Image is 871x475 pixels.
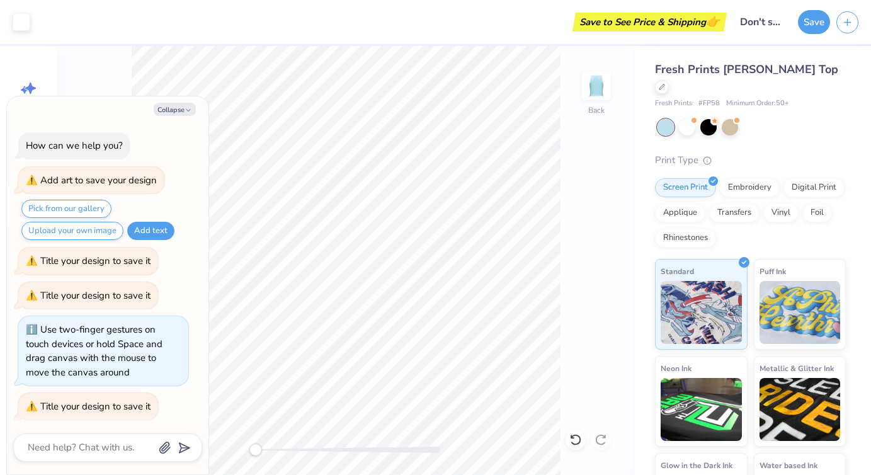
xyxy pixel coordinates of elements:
[655,98,692,109] span: Fresh Prints
[720,178,780,197] div: Embroidery
[760,281,841,344] img: Puff Ink
[40,255,151,267] div: Title your design to save it
[21,200,111,218] button: Pick from our gallery
[655,229,716,248] div: Rhinestones
[661,281,742,344] img: Standard
[661,265,694,278] span: Standard
[698,98,720,109] span: # FP58
[661,459,732,472] span: Glow in the Dark Ink
[802,203,832,222] div: Foil
[661,378,742,441] img: Neon Ink
[706,14,720,29] span: 👉
[588,105,605,116] div: Back
[760,362,834,375] span: Metallic & Glitter Ink
[709,203,760,222] div: Transfers
[26,139,123,152] div: How can we help you?
[26,323,162,379] div: Use two-finger gestures on touch devices or hold Space and drag canvas with the mouse to move the...
[730,9,792,35] input: Untitled Design
[763,203,799,222] div: Vinyl
[760,265,786,278] span: Puff Ink
[726,98,789,109] span: Minimum Order: 50 +
[584,73,609,98] img: Back
[760,459,817,472] span: Water based Ink
[655,62,838,77] span: Fresh Prints [PERSON_NAME] Top
[249,444,262,456] div: Accessibility label
[798,10,830,34] button: Save
[40,174,157,186] div: Add art to save your design
[21,222,123,240] button: Upload your own image
[576,13,724,31] div: Save to See Price & Shipping
[760,378,841,441] img: Metallic & Glitter Ink
[40,289,151,302] div: Title your design to save it
[783,178,845,197] div: Digital Print
[655,203,705,222] div: Applique
[40,400,151,413] div: Title your design to save it
[655,153,846,168] div: Print Type
[661,362,692,375] span: Neon Ink
[655,178,716,197] div: Screen Print
[127,222,174,240] button: Add text
[154,103,196,116] button: Collapse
